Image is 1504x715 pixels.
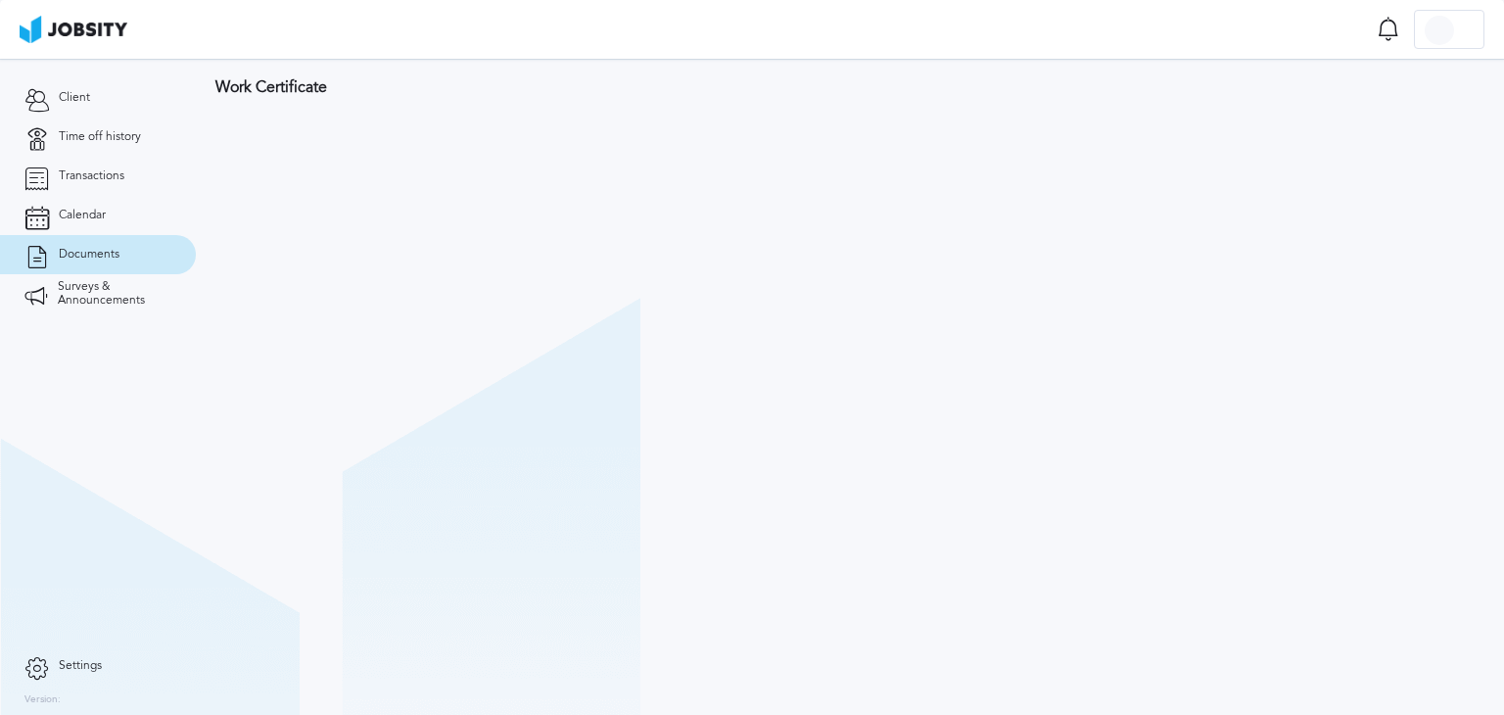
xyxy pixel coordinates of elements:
h3: Work Certificate [215,78,1484,96]
span: Surveys & Announcements [58,280,171,308]
span: Calendar [59,209,106,222]
span: Client [59,91,90,105]
label: Version: [24,694,61,706]
span: Time off history [59,130,141,144]
span: Documents [59,248,119,262]
img: ab4bad089aa723f57921c736e9817d99.png [20,16,127,43]
span: Transactions [59,169,124,183]
span: Settings [59,659,102,673]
